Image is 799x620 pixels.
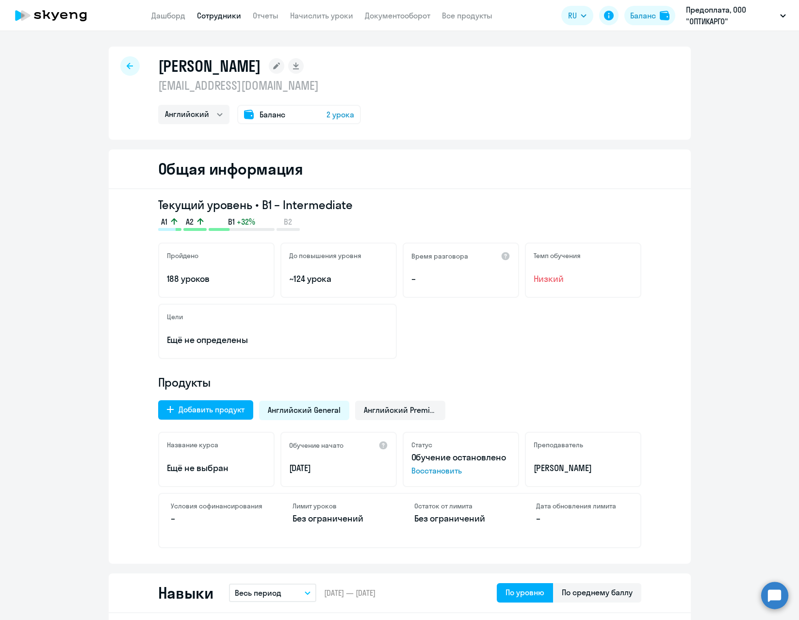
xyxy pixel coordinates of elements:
p: ~124 урока [289,273,388,285]
span: Английский General [268,405,341,415]
h5: Время разговора [411,252,468,261]
img: balance [660,11,669,20]
h5: До повышения уровня [289,251,361,260]
p: – [411,273,510,285]
button: Балансbalance [624,6,675,25]
button: Весь период [229,584,316,602]
h5: Обучение начато [289,441,343,450]
p: Предоплата, ООО "ОПТИКАРГО" [686,4,776,27]
a: Отчеты [253,11,278,20]
p: [PERSON_NAME] [534,462,633,474]
h1: [PERSON_NAME] [158,56,261,76]
a: Сотрудники [197,11,241,20]
h4: Продукты [158,375,641,390]
h4: Дата обновления лимита [536,502,629,510]
p: [EMAIL_ADDRESS][DOMAIN_NAME] [158,78,361,93]
span: Баланс [260,109,285,120]
h2: Общая информация [158,159,303,179]
span: Английский Premium [364,405,437,415]
a: Дашборд [151,11,185,20]
div: Баланс [630,10,656,21]
h4: Остаток от лимита [414,502,507,510]
span: B2 [284,216,292,227]
p: Без ограничений [414,512,507,525]
div: Добавить продукт [179,404,245,415]
span: Низкий [534,273,633,285]
h2: Навыки [158,583,213,603]
h4: Лимит уроков [293,502,385,510]
button: RU [561,6,593,25]
h3: Текущий уровень • B1 – Intermediate [158,197,641,212]
button: Предоплата, ООО "ОПТИКАРГО" [681,4,791,27]
div: По уровню [505,587,544,598]
span: RU [568,10,577,21]
p: [DATE] [289,462,388,474]
h5: Темп обучения [534,251,581,260]
span: 2 урока [326,109,354,120]
a: Все продукты [442,11,492,20]
h5: Статус [411,441,432,449]
h5: Название курса [167,441,218,449]
p: Ещё не определены [167,334,388,346]
button: Добавить продукт [158,400,253,420]
p: Весь период [235,587,281,599]
span: Обучение остановлено [411,452,506,463]
p: – [171,512,263,525]
p: – [536,512,629,525]
span: Восстановить [411,465,510,476]
p: Без ограничений [293,512,385,525]
h4: Условия софинансирования [171,502,263,510]
a: Документооборот [365,11,430,20]
span: A1 [161,216,167,227]
span: +32% [237,216,255,227]
h5: Пройдено [167,251,198,260]
a: Начислить уроки [290,11,353,20]
p: Ещё не выбран [167,462,266,474]
span: [DATE] — [DATE] [324,587,375,598]
span: B1 [228,216,235,227]
h5: Цели [167,312,183,321]
p: 188 уроков [167,273,266,285]
span: A2 [186,216,194,227]
h5: Преподаватель [534,441,583,449]
div: По среднему баллу [562,587,633,598]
